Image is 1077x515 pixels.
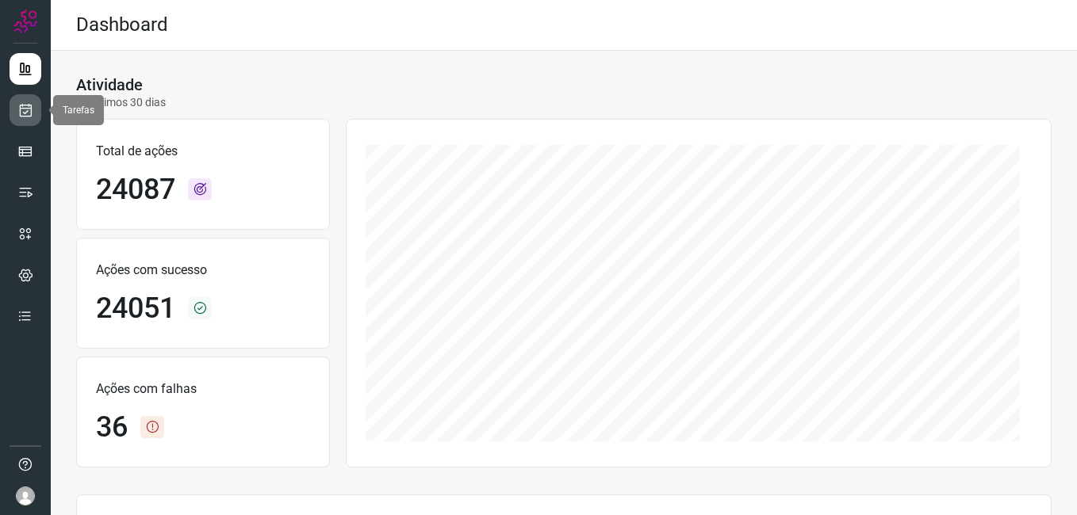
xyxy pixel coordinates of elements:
h1: 36 [96,410,128,444]
p: Ações com sucesso [96,261,310,280]
p: Ações com falhas [96,380,310,399]
span: Tarefas [63,105,94,116]
h3: Atividade [76,75,143,94]
h1: 24087 [96,173,175,207]
img: Logo [13,10,37,33]
h1: 24051 [96,292,175,326]
h2: Dashboard [76,13,168,36]
p: Total de ações [96,142,310,161]
img: avatar-user-boy.jpg [16,486,35,505]
p: Últimos 30 dias [76,94,166,111]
